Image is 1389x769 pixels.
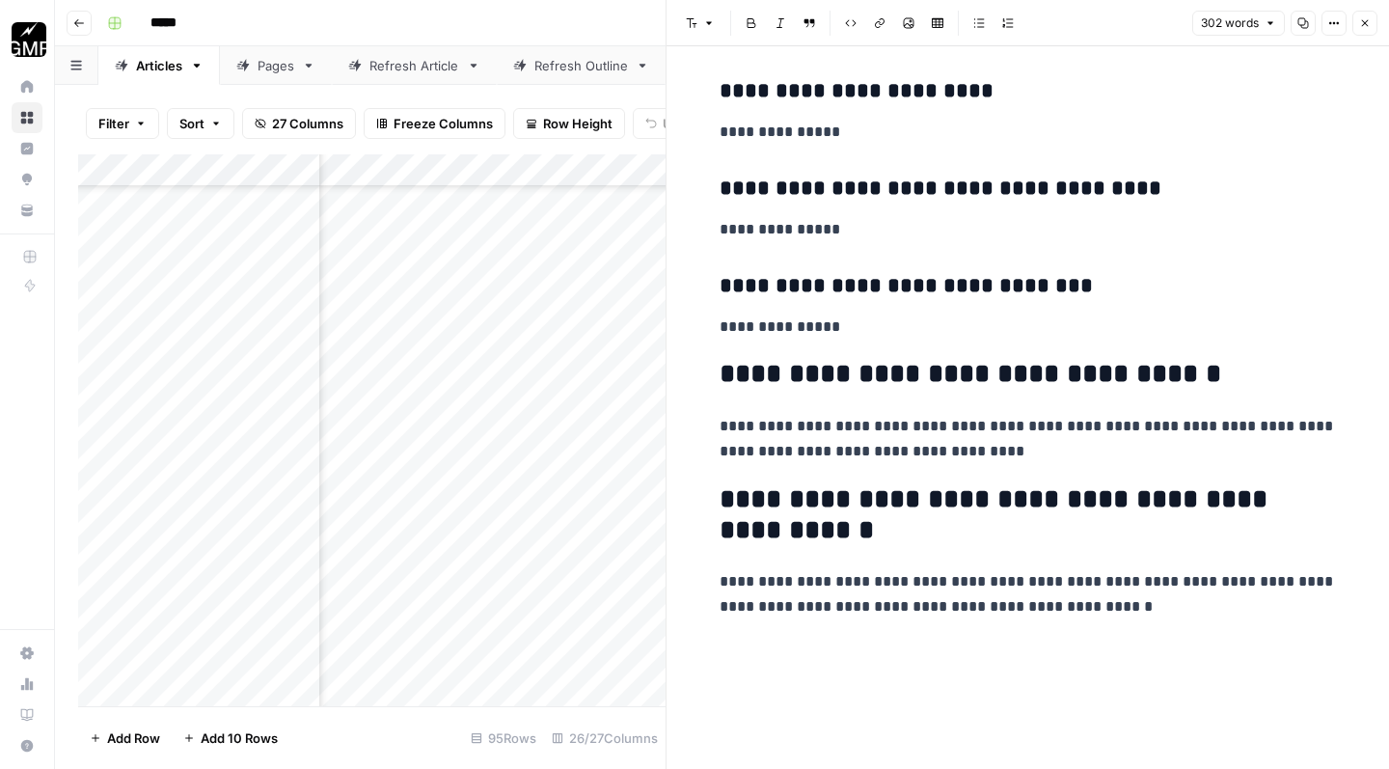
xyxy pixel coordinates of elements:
div: Refresh Outline [534,56,628,75]
div: Refresh Article [369,56,459,75]
div: Pages [258,56,294,75]
a: Browse [12,102,42,133]
img: Growth Marketing Pro Logo [12,22,46,57]
a: Learning Hub [12,700,42,730]
button: Sort [167,108,234,139]
a: Pages [220,46,332,85]
button: Freeze Columns [364,108,505,139]
button: Add Row [78,723,172,754]
a: Articles [98,46,220,85]
button: Row Height [513,108,625,139]
button: Help + Support [12,730,42,761]
span: Freeze Columns [394,114,493,133]
div: Articles [136,56,182,75]
a: Refresh Article [332,46,497,85]
span: Filter [98,114,129,133]
span: Add 10 Rows [201,728,278,748]
button: 302 words [1192,11,1285,36]
button: Add 10 Rows [172,723,289,754]
span: Row Height [543,114,613,133]
div: 95 Rows [463,723,544,754]
div: 26/27 Columns [544,723,666,754]
a: Refresh Outline [497,46,666,85]
span: Sort [179,114,204,133]
a: Usage [12,669,42,700]
span: Add Row [107,728,160,748]
button: Filter [86,108,159,139]
a: Home [12,71,42,102]
a: Opportunities [12,164,42,195]
button: 27 Columns [242,108,356,139]
button: Undo [633,108,708,139]
a: Insights [12,133,42,164]
a: Your Data [12,195,42,226]
span: 27 Columns [272,114,343,133]
button: Workspace: Growth Marketing Pro [12,15,42,64]
a: Settings [12,638,42,669]
span: 302 words [1201,14,1259,32]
